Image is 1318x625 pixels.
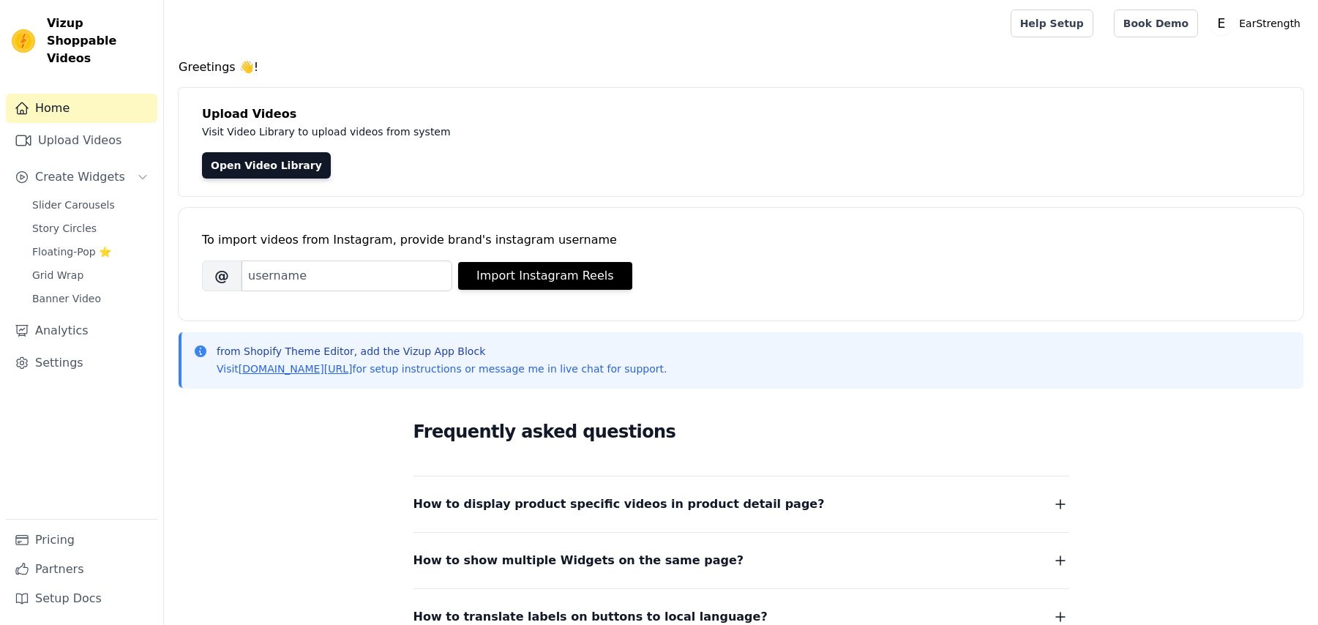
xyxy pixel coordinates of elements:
[6,94,157,123] a: Home
[6,348,157,378] a: Settings
[202,261,241,291] span: @
[1114,10,1198,37] a: Book Demo
[6,126,157,155] a: Upload Videos
[1233,10,1306,37] p: EarStrength
[458,262,632,290] button: Import Instagram Reels
[413,550,1069,571] button: How to show multiple Widgets on the same page?
[1011,10,1093,37] a: Help Setup
[1210,10,1306,37] button: E EarStrength
[23,288,157,309] a: Banner Video
[217,344,667,359] p: from Shopify Theme Editor, add the Vizup App Block
[202,105,1280,123] h4: Upload Videos
[241,261,452,291] input: username
[179,59,1303,76] h4: Greetings 👋!
[202,152,331,179] a: Open Video Library
[23,265,157,285] a: Grid Wrap
[413,494,825,514] span: How to display product specific videos in product detail page?
[32,268,83,282] span: Grid Wrap
[6,584,157,613] a: Setup Docs
[32,244,111,259] span: Floating-Pop ⭐
[35,168,125,186] span: Create Widgets
[413,550,744,571] span: How to show multiple Widgets on the same page?
[6,316,157,345] a: Analytics
[23,218,157,239] a: Story Circles
[217,362,667,376] p: Visit for setup instructions or message me in live chat for support.
[32,291,101,306] span: Banner Video
[47,15,151,67] span: Vizup Shoppable Videos
[6,162,157,192] button: Create Widgets
[23,195,157,215] a: Slider Carousels
[202,231,1280,249] div: To import videos from Instagram, provide brand's instagram username
[12,29,35,53] img: Vizup
[6,525,157,555] a: Pricing
[413,417,1069,446] h2: Frequently asked questions
[1218,16,1226,31] text: E
[413,494,1069,514] button: How to display product specific videos in product detail page?
[6,555,157,584] a: Partners
[239,363,353,375] a: [DOMAIN_NAME][URL]
[202,123,858,141] p: Visit Video Library to upload videos from system
[23,242,157,262] a: Floating-Pop ⭐
[32,198,115,212] span: Slider Carousels
[32,221,97,236] span: Story Circles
